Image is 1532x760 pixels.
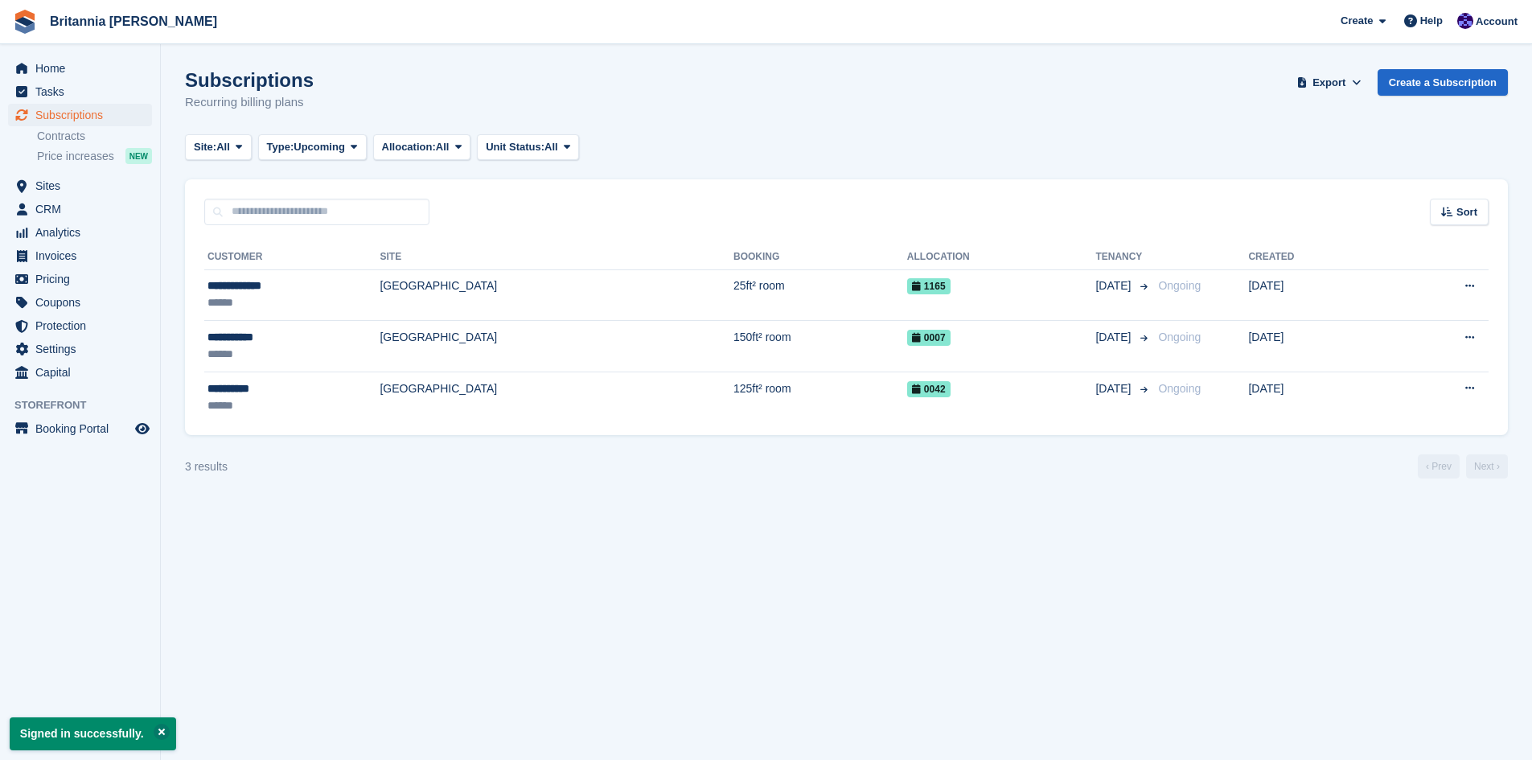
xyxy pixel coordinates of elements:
th: Site [380,244,733,270]
span: Settings [35,338,132,360]
h1: Subscriptions [185,69,314,91]
a: Britannia [PERSON_NAME] [43,8,224,35]
a: menu [8,80,152,103]
span: Export [1312,75,1345,91]
th: Tenancy [1095,244,1152,270]
td: [DATE] [1248,372,1386,422]
span: [DATE] [1095,329,1134,346]
span: Booking Portal [35,417,132,440]
p: Signed in successfully. [10,717,176,750]
span: [DATE] [1095,277,1134,294]
span: 0007 [907,330,951,346]
span: 1165 [907,278,951,294]
td: 125ft² room [733,372,907,422]
a: Price increases NEW [37,147,152,165]
a: menu [8,244,152,267]
img: Tina Tyson [1457,13,1473,29]
span: Home [35,57,132,80]
td: [GEOGRAPHIC_DATA] [380,321,733,372]
span: Sites [35,175,132,197]
a: Create a Subscription [1378,69,1508,96]
span: Subscriptions [35,104,132,126]
span: Type: [267,139,294,155]
a: menu [8,268,152,290]
span: All [216,139,230,155]
span: Coupons [35,291,132,314]
span: Create [1341,13,1373,29]
td: [DATE] [1248,321,1386,372]
span: Capital [35,361,132,384]
span: Ongoing [1158,279,1201,292]
button: Allocation: All [373,134,471,161]
span: Analytics [35,221,132,244]
button: Export [1294,69,1365,96]
span: Allocation: [382,139,436,155]
th: Created [1248,244,1386,270]
th: Allocation [907,244,1096,270]
td: 150ft² room [733,321,907,372]
nav: Page [1415,454,1511,479]
span: All [436,139,450,155]
button: Type: Upcoming [258,134,367,161]
a: menu [8,221,152,244]
div: 3 results [185,458,228,475]
a: menu [8,314,152,337]
a: menu [8,361,152,384]
a: Previous [1418,454,1460,479]
th: Booking [733,244,907,270]
span: Tasks [35,80,132,103]
span: Unit Status: [486,139,544,155]
a: menu [8,338,152,360]
a: menu [8,57,152,80]
span: Price increases [37,149,114,164]
span: All [544,139,558,155]
img: stora-icon-8386f47178a22dfd0bd8f6a31ec36ba5ce8667c1dd55bd0f319d3a0aa187defe.svg [13,10,37,34]
button: Unit Status: All [477,134,579,161]
td: [GEOGRAPHIC_DATA] [380,372,733,422]
span: Help [1420,13,1443,29]
span: Ongoing [1158,331,1201,343]
a: Next [1466,454,1508,479]
button: Site: All [185,134,252,161]
a: menu [8,291,152,314]
span: Site: [194,139,216,155]
a: Contracts [37,129,152,144]
span: Ongoing [1158,382,1201,395]
td: [DATE] [1248,269,1386,321]
th: Customer [204,244,380,270]
div: NEW [125,148,152,164]
span: Upcoming [294,139,345,155]
a: menu [8,104,152,126]
span: Protection [35,314,132,337]
a: menu [8,175,152,197]
a: menu [8,417,152,440]
span: CRM [35,198,132,220]
span: Storefront [14,397,160,413]
span: Account [1476,14,1518,30]
td: 25ft² room [733,269,907,321]
span: [DATE] [1095,380,1134,397]
span: Invoices [35,244,132,267]
span: Pricing [35,268,132,290]
span: 0042 [907,381,951,397]
p: Recurring billing plans [185,93,314,112]
td: [GEOGRAPHIC_DATA] [380,269,733,321]
a: menu [8,198,152,220]
a: Preview store [133,419,152,438]
span: Sort [1456,204,1477,220]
